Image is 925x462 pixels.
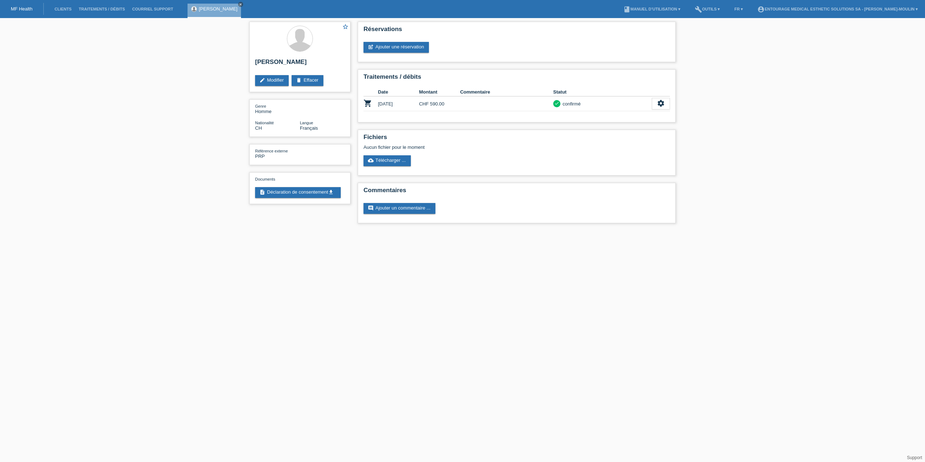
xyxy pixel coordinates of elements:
[363,203,435,214] a: commentAjouter un commentaire ...
[255,103,300,114] div: Homme
[553,88,652,96] th: Statut
[75,7,129,11] a: Traitements / débits
[623,6,631,13] i: book
[255,121,274,125] span: Nationalité
[754,7,921,11] a: account_circleENTOURAGE Medical Esthetic Solutions SA - [PERSON_NAME]-Moulin ▾
[731,7,747,11] a: FR ▾
[51,7,75,11] a: Clients
[239,3,242,6] i: close
[255,177,275,181] span: Documents
[255,59,345,69] h2: [PERSON_NAME]
[695,6,702,13] i: build
[554,101,559,106] i: check
[419,88,460,96] th: Montant
[363,187,670,198] h2: Commentaires
[255,148,300,159] div: PRP
[255,187,341,198] a: descriptionDéclaration de consentementget_app
[342,23,349,31] a: star_border
[328,189,334,195] i: get_app
[255,149,288,153] span: Référence externe
[691,7,723,11] a: buildOutils ▾
[657,99,665,107] i: settings
[238,2,243,7] a: close
[560,100,581,108] div: confirmé
[300,125,318,131] span: Français
[363,42,429,53] a: post_addAjouter une réservation
[368,44,374,50] i: post_add
[300,121,313,125] span: Langue
[620,7,684,11] a: bookManuel d’utilisation ▾
[255,75,289,86] a: editModifier
[363,155,411,166] a: cloud_uploadTélécharger ...
[368,157,374,163] i: cloud_upload
[363,134,670,144] h2: Fichiers
[378,96,419,111] td: [DATE]
[292,75,323,86] a: deleteEffacer
[419,96,460,111] td: CHF 590.00
[368,205,374,211] i: comment
[363,73,670,84] h2: Traitements / débits
[757,6,765,13] i: account_circle
[255,104,266,108] span: Genre
[907,455,922,460] a: Support
[363,99,372,108] i: POSP00027927
[460,88,553,96] th: Commentaire
[296,77,302,83] i: delete
[129,7,177,11] a: Courriel Support
[11,6,33,12] a: MF Health
[199,6,237,12] a: [PERSON_NAME]
[342,23,349,30] i: star_border
[378,88,419,96] th: Date
[259,189,265,195] i: description
[363,26,670,36] h2: Réservations
[363,144,584,150] div: Aucun fichier pour le moment
[259,77,265,83] i: edit
[255,125,262,131] span: Suisse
